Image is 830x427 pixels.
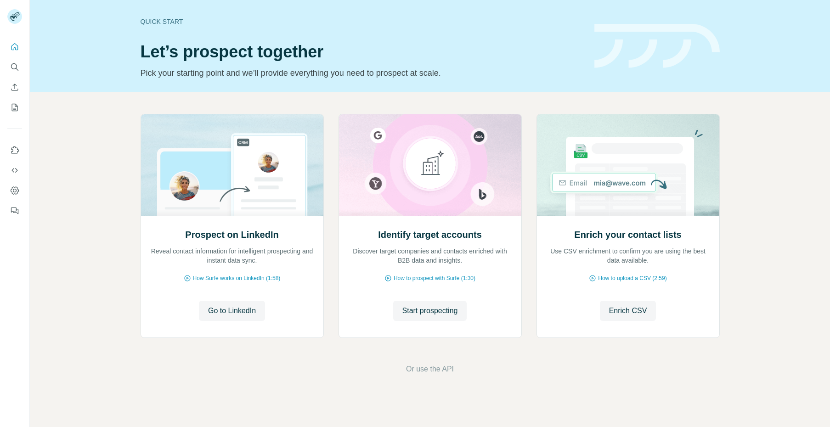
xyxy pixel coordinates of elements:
[7,182,22,199] button: Dashboard
[7,202,22,219] button: Feedback
[394,274,475,282] span: How to prospect with Surfe (1:30)
[208,305,256,316] span: Go to LinkedIn
[609,305,647,316] span: Enrich CSV
[7,162,22,179] button: Use Surfe API
[406,364,454,375] button: Or use the API
[7,59,22,75] button: Search
[193,274,281,282] span: How Surfe works on LinkedIn (1:58)
[393,301,467,321] button: Start prospecting
[7,99,22,116] button: My lists
[574,228,681,241] h2: Enrich your contact lists
[7,39,22,55] button: Quick start
[594,24,720,68] img: banner
[378,228,482,241] h2: Identify target accounts
[7,142,22,158] button: Use Surfe on LinkedIn
[141,67,583,79] p: Pick your starting point and we’ll provide everything you need to prospect at scale.
[141,17,583,26] div: Quick start
[339,114,522,216] img: Identify target accounts
[402,305,458,316] span: Start prospecting
[7,79,22,96] button: Enrich CSV
[199,301,265,321] button: Go to LinkedIn
[185,228,278,241] h2: Prospect on LinkedIn
[598,274,666,282] span: How to upload a CSV (2:59)
[141,114,324,216] img: Prospect on LinkedIn
[536,114,720,216] img: Enrich your contact lists
[348,247,512,265] p: Discover target companies and contacts enriched with B2B data and insights.
[141,43,583,61] h1: Let’s prospect together
[546,247,710,265] p: Use CSV enrichment to confirm you are using the best data available.
[150,247,314,265] p: Reveal contact information for intelligent prospecting and instant data sync.
[600,301,656,321] button: Enrich CSV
